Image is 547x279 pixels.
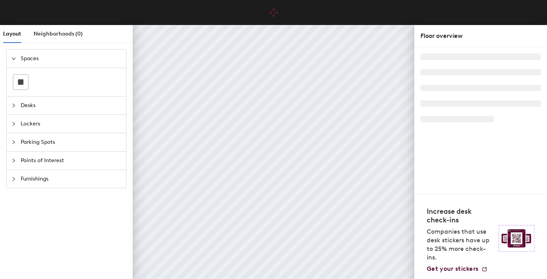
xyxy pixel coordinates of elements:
[11,122,16,126] span: collapsed
[427,227,494,262] p: Companies that use desk stickers have up to 25% more check-ins.
[420,31,541,41] div: Floor overview
[11,56,16,61] span: expanded
[11,158,16,163] span: collapsed
[11,177,16,181] span: collapsed
[427,265,488,273] a: Get your stickers
[21,133,121,151] span: Parking Spots
[21,97,121,114] span: Desks
[3,30,21,37] span: Layout
[11,140,16,145] span: collapsed
[21,152,121,170] span: Points of Interest
[11,103,16,108] span: collapsed
[427,265,478,272] span: Get your stickers
[21,50,121,68] span: Spaces
[427,207,494,224] h4: Increase desk check-ins
[21,170,121,188] span: Furnishings
[499,225,535,252] img: Sticker logo
[21,115,121,133] span: Lockers
[34,30,83,37] span: Neighborhoods (0)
